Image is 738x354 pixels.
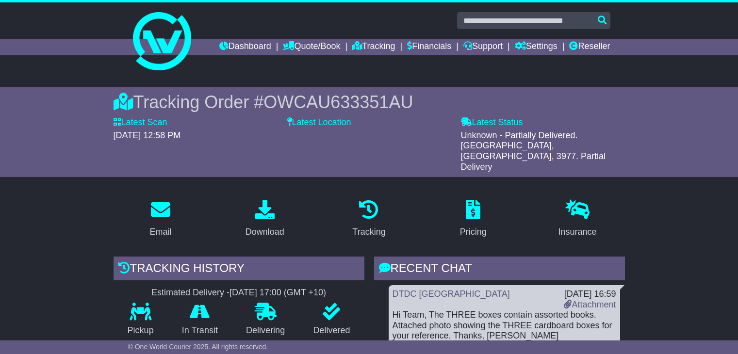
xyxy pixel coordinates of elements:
div: Tracking Order # [114,92,625,113]
p: In Transit [168,325,232,336]
a: Tracking [352,39,395,55]
span: [DATE] 12:58 PM [114,130,181,140]
p: Delivering [232,325,299,336]
p: Pickup [114,325,168,336]
div: Pricing [460,225,487,239]
div: [DATE] 16:59 [564,289,616,300]
a: Tracking [346,196,392,242]
a: Quote/Book [283,39,340,55]
div: [DATE] 17:00 (GMT +10) [230,288,326,298]
div: Email [149,225,171,239]
div: Insurance [558,225,597,239]
a: Settings [515,39,558,55]
a: Dashboard [219,39,271,55]
div: Hi Team, The THREE boxes contain assorted books. Attached photo showing the THREE cardboard boxes... [393,310,616,341]
div: Estimated Delivery - [114,288,364,298]
a: Support [463,39,503,55]
a: DTDC [GEOGRAPHIC_DATA] [393,289,510,299]
a: Financials [407,39,451,55]
a: Reseller [569,39,610,55]
a: Pricing [454,196,493,242]
label: Latest Scan [114,117,167,128]
span: OWCAU633351AU [263,92,413,112]
a: Email [143,196,178,242]
a: Insurance [552,196,603,242]
div: Tracking history [114,257,364,283]
span: © One World Courier 2025. All rights reserved. [128,343,268,351]
div: Tracking [352,225,385,239]
label: Latest Location [287,117,351,128]
div: Download [246,225,284,239]
p: Delivered [299,325,364,336]
div: RECENT CHAT [374,257,625,283]
label: Latest Status [461,117,523,128]
span: Unknown - Partially Delivered. [GEOGRAPHIC_DATA], [GEOGRAPHIC_DATA], 3977. Partial Delivery [461,130,606,172]
a: Attachment [564,300,616,309]
a: Download [239,196,291,242]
